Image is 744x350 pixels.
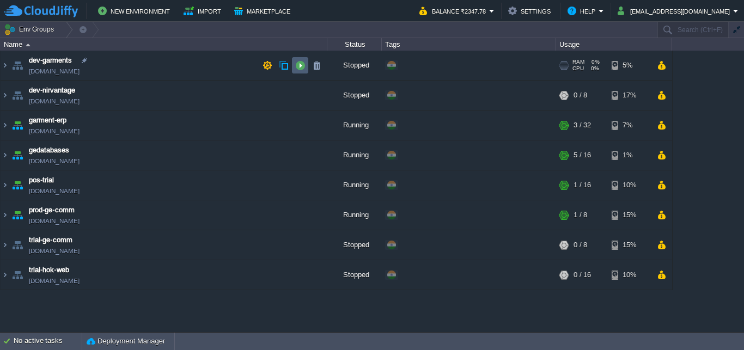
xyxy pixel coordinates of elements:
[29,55,72,66] a: dev-garments
[29,275,80,286] a: [DOMAIN_NAME]
[572,59,584,65] span: RAM
[87,336,165,347] button: Deployment Manager
[10,230,25,260] img: AMDAwAAAACH5BAEAAAAALAAAAAABAAEAAAICRAEAOw==
[612,51,647,80] div: 5%
[574,140,591,170] div: 5 / 16
[29,115,66,126] a: garment-erp
[612,81,647,110] div: 17%
[327,200,382,230] div: Running
[574,260,591,290] div: 0 / 16
[574,170,591,200] div: 1 / 16
[1,140,9,170] img: AMDAwAAAACH5BAEAAAAALAAAAAABAAEAAAICRAEAOw==
[588,65,599,72] span: 0%
[10,260,25,290] img: AMDAwAAAACH5BAEAAAAALAAAAAABAAEAAAICRAEAOw==
[184,4,224,17] button: Import
[26,44,31,46] img: AMDAwAAAACH5BAEAAAAALAAAAAABAAEAAAICRAEAOw==
[327,81,382,110] div: Stopped
[327,140,382,170] div: Running
[29,85,75,96] a: dev-nirvantage
[589,59,600,65] span: 0%
[29,235,72,245] a: trial-ge-comm
[1,110,9,140] img: AMDAwAAAACH5BAEAAAAALAAAAAABAAEAAAICRAEAOw==
[327,110,382,140] div: Running
[612,140,647,170] div: 1%
[419,4,489,17] button: Balance ₹2347.78
[574,110,591,140] div: 3 / 32
[10,81,25,110] img: AMDAwAAAACH5BAEAAAAALAAAAAABAAEAAAICRAEAOw==
[327,51,382,80] div: Stopped
[234,4,294,17] button: Marketplace
[29,245,80,256] a: [DOMAIN_NAME]
[612,200,647,230] div: 15%
[1,170,9,200] img: AMDAwAAAACH5BAEAAAAALAAAAAABAAEAAAICRAEAOw==
[29,96,80,107] a: [DOMAIN_NAME]
[612,260,647,290] div: 10%
[327,170,382,200] div: Running
[10,200,25,230] img: AMDAwAAAACH5BAEAAAAALAAAAAABAAEAAAICRAEAOw==
[98,4,173,17] button: New Environment
[1,200,9,230] img: AMDAwAAAACH5BAEAAAAALAAAAAABAAEAAAICRAEAOw==
[327,260,382,290] div: Stopped
[29,265,69,275] a: trial-hok-web
[10,51,25,80] img: AMDAwAAAACH5BAEAAAAALAAAAAABAAEAAAICRAEAOw==
[1,81,9,110] img: AMDAwAAAACH5BAEAAAAALAAAAAABAAEAAAICRAEAOw==
[328,38,381,51] div: Status
[612,230,647,260] div: 15%
[14,333,82,350] div: No active tasks
[574,81,587,110] div: 0 / 8
[327,230,382,260] div: Stopped
[10,170,25,200] img: AMDAwAAAACH5BAEAAAAALAAAAAABAAEAAAICRAEAOw==
[618,4,733,17] button: [EMAIL_ADDRESS][DOMAIN_NAME]
[382,38,556,51] div: Tags
[1,38,327,51] div: Name
[29,126,80,137] a: [DOMAIN_NAME]
[572,65,584,72] span: CPU
[4,4,78,18] img: CloudJiffy
[4,22,58,37] button: Env Groups
[29,216,80,226] a: [DOMAIN_NAME]
[568,4,599,17] button: Help
[612,170,647,200] div: 10%
[1,230,9,260] img: AMDAwAAAACH5BAEAAAAALAAAAAABAAEAAAICRAEAOw==
[557,38,672,51] div: Usage
[574,200,587,230] div: 1 / 8
[29,66,80,77] a: [DOMAIN_NAME]
[29,205,75,216] a: prod-ge-comm
[612,110,647,140] div: 7%
[574,230,587,260] div: 0 / 8
[1,260,9,290] img: AMDAwAAAACH5BAEAAAAALAAAAAABAAEAAAICRAEAOw==
[10,110,25,140] img: AMDAwAAAACH5BAEAAAAALAAAAAABAAEAAAICRAEAOw==
[29,175,54,186] a: pos-trial
[29,156,80,167] span: [DOMAIN_NAME]
[1,51,9,80] img: AMDAwAAAACH5BAEAAAAALAAAAAABAAEAAAICRAEAOw==
[10,140,25,170] img: AMDAwAAAACH5BAEAAAAALAAAAAABAAEAAAICRAEAOw==
[29,145,69,156] a: gedatabases
[29,186,80,197] a: [DOMAIN_NAME]
[508,4,554,17] button: Settings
